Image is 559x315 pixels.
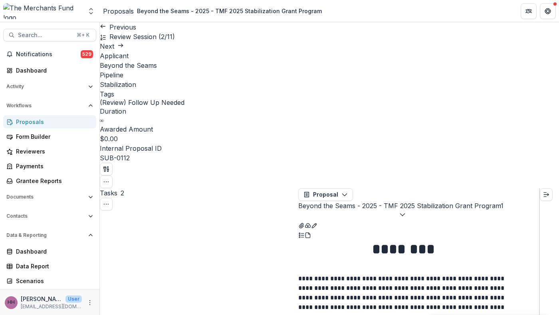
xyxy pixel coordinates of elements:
button: Search... [3,29,96,41]
p: Tags [100,89,559,99]
div: ⌘ + K [75,31,91,39]
span: Data & Reporting [6,232,85,238]
div: Payments [16,162,90,170]
a: Beyond the Seams [100,61,157,69]
div: Helen Horstmann-Allen [8,300,15,305]
p: Review Session ( 2/11 ) [109,32,175,41]
button: Notifications529 [3,48,96,61]
button: Toggle View Cancelled Tasks [100,198,113,211]
a: Form Builder [3,130,96,143]
nav: breadcrumb [103,5,325,17]
button: Get Help [540,3,556,19]
h3: Tasks [100,188,117,198]
a: Next [100,42,124,50]
p: User [65,295,82,303]
span: Notifications [16,51,81,58]
button: Expand right [540,188,553,201]
div: Beyond the Seams - 2025 - TMF 2025 Stabilization Grant Program [137,7,322,15]
p: [PERSON_NAME] [21,295,62,303]
button: Open Activity [3,80,96,93]
span: Contacts [6,213,85,219]
p: Stabilization [100,80,136,89]
span: (Review) Follow Up Needed [100,99,184,106]
p: Duration [100,106,559,116]
button: Plaintext view [298,230,305,239]
span: Workflows [6,103,85,108]
a: Proposals [3,115,96,128]
div: Reviewers [16,147,90,156]
p: ∞ [100,116,104,124]
p: Awarded Amount [100,124,559,134]
button: Beyond the Seams - 2025 - TMF 2025 Stabilization Grant Program1 [298,201,503,220]
button: View Attached Files [298,220,305,230]
button: More [85,298,95,307]
p: [EMAIL_ADDRESS][DOMAIN_NAME] [21,303,82,310]
button: Open Documents [3,191,96,203]
button: Open Workflows [3,99,96,112]
button: Open entity switcher [85,3,97,19]
a: Payments [3,159,96,173]
div: Dashboard [16,247,90,256]
a: Grantee Reports [3,174,96,187]
button: PDF view [305,230,311,239]
div: Form Builder [16,132,90,141]
span: 529 [81,50,93,58]
div: Scenarios [16,277,90,285]
span: Documents [6,194,85,200]
img: The Merchants Fund logo [3,3,82,19]
a: Proposals [103,6,134,16]
a: Dashboard [3,245,96,258]
span: Search... [18,32,72,39]
a: Dashboard [3,64,96,77]
p: $0.00 [100,134,118,144]
a: Scenarios [3,274,96,287]
p: Applicant [100,51,559,61]
p: Pipeline [100,70,559,80]
button: Edit as form [311,220,317,230]
a: Data Report [3,260,96,273]
button: Open Contacts [3,210,96,222]
button: Proposal [298,188,353,201]
button: All submissions [100,32,106,41]
p: Internal Proposal ID [100,144,559,153]
a: Reviewers [3,145,96,158]
p: SUB-0112 [100,153,130,163]
button: Partners [521,3,537,19]
button: Open Data & Reporting [3,229,96,242]
div: Proposals [16,118,90,126]
span: 2 [121,189,124,197]
div: Dashboard [16,66,90,75]
div: Data Report [16,262,90,270]
div: Grantee Reports [16,177,90,185]
a: Previous [100,23,136,31]
span: Activity [6,84,85,89]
